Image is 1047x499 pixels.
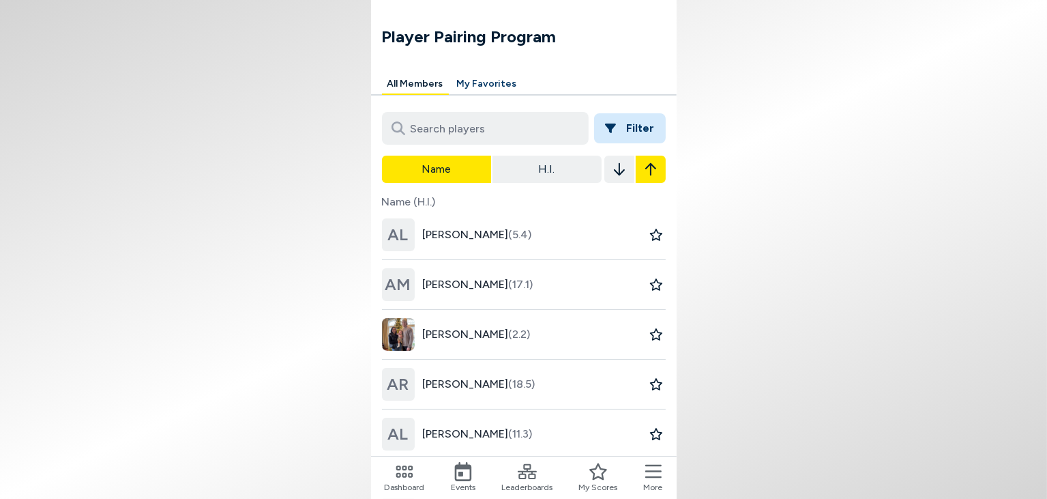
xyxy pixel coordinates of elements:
a: Events [451,462,475,494]
span: My Scores [578,481,617,494]
button: H.I. [492,156,602,183]
a: Leaderboards [501,462,552,494]
img: avatar [382,318,415,351]
button: More [644,462,663,494]
button: Filter [594,113,666,143]
span: AL [388,422,409,446]
span: More [644,481,663,494]
span: Events [451,481,475,494]
button: Name [382,156,491,183]
button: All Members [382,74,449,95]
input: Search players [382,112,589,145]
span: AR [387,372,409,397]
span: (17.1) [509,278,533,291]
span: Name (H.I.) [382,194,666,210]
span: [PERSON_NAME] [423,376,535,393]
span: (2.2) [509,328,531,341]
a: My Scores [578,462,617,494]
a: Dashboard [385,462,425,494]
h1: Player Pairing Program [382,25,677,49]
span: AM [385,272,411,297]
span: [PERSON_NAME] [423,227,532,243]
span: AL [388,223,409,247]
a: avatar[PERSON_NAME](2.2) [382,310,531,359]
span: (18.5) [509,377,535,390]
span: [PERSON_NAME] [423,426,533,442]
span: [PERSON_NAME] [423,326,531,343]
span: (5.4) [509,228,532,241]
span: Dashboard [385,481,425,494]
span: [PERSON_NAME] [423,276,533,293]
div: Manage your account [371,74,677,95]
a: AL[PERSON_NAME](11.3) [382,410,533,459]
button: My Favorites [452,74,522,95]
span: Leaderboards [501,481,552,494]
a: AL[PERSON_NAME](5.4) [382,210,532,259]
a: AR[PERSON_NAME](18.5) [382,360,535,409]
span: (11.3) [509,427,533,440]
a: AM[PERSON_NAME](17.1) [382,260,533,309]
